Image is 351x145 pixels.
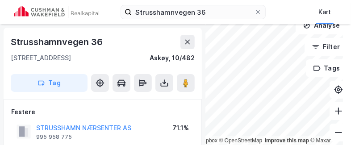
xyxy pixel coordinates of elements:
div: Festere [11,107,194,117]
img: cushman-wakefield-realkapital-logo.202ea83816669bd177139c58696a8fa1.svg [14,6,99,18]
div: Askøy, 10/482 [150,53,195,63]
div: [STREET_ADDRESS] [11,53,71,63]
div: 995 958 775 [36,133,72,141]
iframe: Chat Widget [306,102,351,145]
a: OpenStreetMap [219,137,263,144]
a: Improve this map [265,137,309,144]
div: Kontrollprogram for chat [306,102,351,145]
div: Strusshamnvegen 36 [11,35,104,49]
button: Tag [11,74,88,92]
div: 71.1% [172,123,189,133]
button: Filter [305,38,347,56]
button: Analyse [296,17,347,34]
input: Søk på adresse, matrikkel, gårdeiere, leietakere eller personer [132,5,255,19]
div: Kart [318,7,331,17]
button: Tags [306,59,347,77]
